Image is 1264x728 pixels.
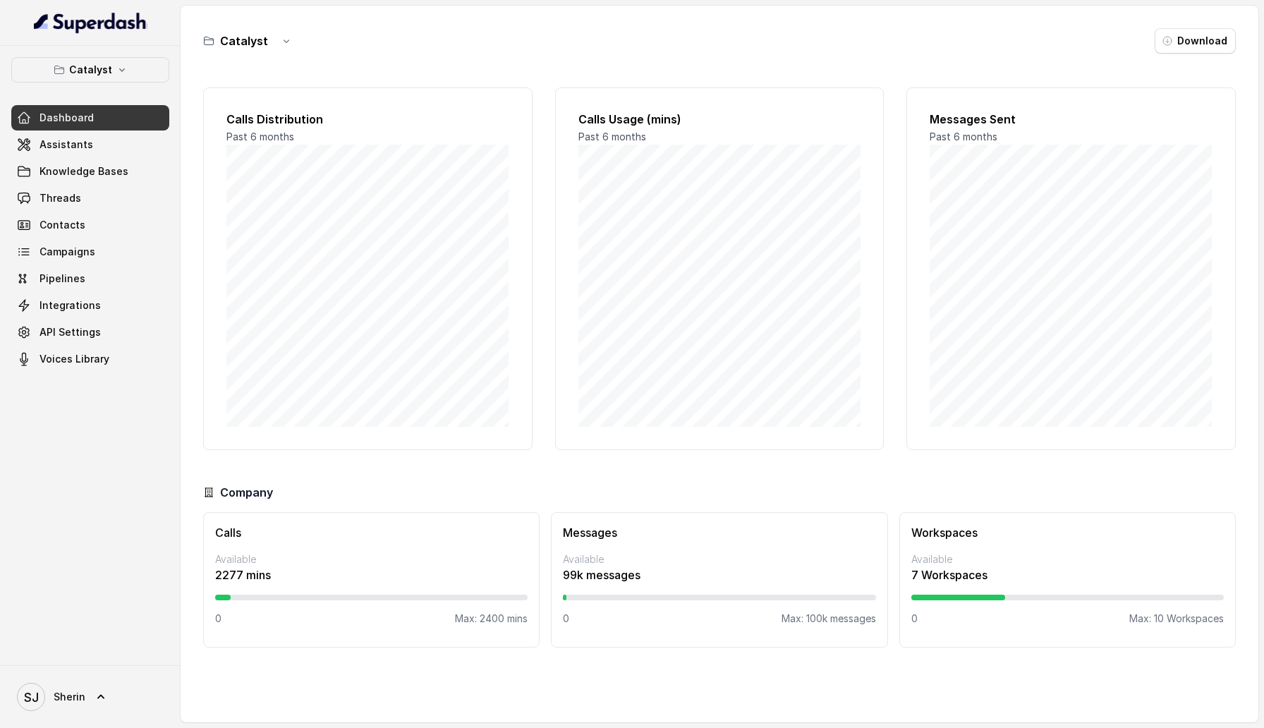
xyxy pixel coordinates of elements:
a: Assistants [11,132,169,157]
span: Assistants [39,138,93,152]
span: Past 6 months [226,131,294,142]
p: Max: 10 Workspaces [1129,612,1224,626]
a: Integrations [11,293,169,318]
h3: Messages [563,524,875,541]
p: 7 Workspaces [911,566,1224,583]
a: Voices Library [11,346,169,372]
p: Catalyst [69,61,112,78]
span: Contacts [39,218,85,232]
h2: Calls Usage (mins) [578,111,861,128]
span: Voices Library [39,352,109,366]
span: Knowledge Bases [39,164,128,178]
span: Dashboard [39,111,94,125]
a: Campaigns [11,239,169,265]
img: light.svg [34,11,147,34]
p: Max: 2400 mins [455,612,528,626]
span: Past 6 months [578,131,646,142]
span: Pipelines [39,272,85,286]
span: Sherin [54,690,85,704]
button: Catalyst [11,57,169,83]
a: Contacts [11,212,169,238]
p: 2277 mins [215,566,528,583]
a: Dashboard [11,105,169,131]
a: API Settings [11,320,169,345]
p: Max: 100k messages [782,612,876,626]
span: Past 6 months [930,131,997,142]
p: Available [215,552,528,566]
a: Pipelines [11,266,169,291]
p: 99k messages [563,566,875,583]
span: Integrations [39,298,101,313]
a: Sherin [11,677,169,717]
span: Threads [39,191,81,205]
text: SJ [24,690,39,705]
p: Available [563,552,875,566]
p: 0 [911,612,918,626]
span: Campaigns [39,245,95,259]
a: Knowledge Bases [11,159,169,184]
h3: Catalyst [220,32,268,49]
h2: Calls Distribution [226,111,509,128]
a: Threads [11,186,169,211]
p: 0 [215,612,221,626]
h2: Messages Sent [930,111,1213,128]
h3: Calls [215,524,528,541]
button: Download [1155,28,1236,54]
span: API Settings [39,325,101,339]
p: 0 [563,612,569,626]
p: Available [911,552,1224,566]
h3: Company [220,484,273,501]
h3: Workspaces [911,524,1224,541]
